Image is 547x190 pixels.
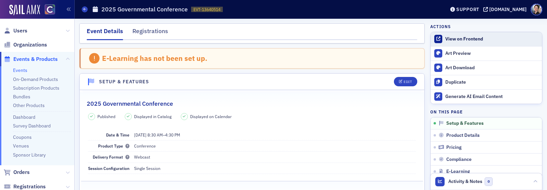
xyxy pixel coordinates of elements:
div: E-Learning has not been set up. [102,54,207,63]
a: Other Products [13,102,45,108]
a: Organizations [4,41,47,49]
a: Dashboard [13,114,35,120]
span: Organizations [13,41,47,49]
a: Users [4,27,27,34]
span: Date & Time [106,132,129,137]
span: Setup & Features [446,120,484,126]
span: E-Learning [446,169,470,175]
button: Generate AI Email Content [431,89,542,104]
span: Delivery Format [93,154,129,160]
h1: 2025 Governmental Conference [101,5,188,13]
div: Edit [404,80,412,84]
span: Session Configuration [88,166,129,171]
h4: Actions [430,23,451,29]
span: 0 [485,177,493,186]
a: Survey Dashboard [13,123,51,129]
span: Events & Products [13,56,58,63]
a: Orders [4,169,30,176]
span: [DATE] [134,132,146,137]
span: Published [97,113,115,119]
span: Displayed in Catalog [134,113,171,119]
span: Single Session [134,166,160,171]
a: Art Preview [431,46,542,61]
a: Art Download [431,61,542,75]
div: Support [456,6,479,12]
a: Bundles [13,94,30,100]
a: View Homepage [40,4,55,16]
time: 8:30 AM [147,132,163,137]
div: Registrations [132,27,168,39]
div: Art Download [445,65,539,71]
div: [DOMAIN_NAME] [489,6,527,12]
span: Profile [531,4,542,15]
a: On-Demand Products [13,76,58,82]
a: Subscription Products [13,85,59,91]
a: Coupons [13,134,32,140]
div: Generate AI Email Content [445,94,539,100]
time: 4:30 PM [165,132,180,137]
img: SailAMX [45,4,55,15]
span: Conference [134,143,156,149]
span: Users [13,27,27,34]
span: Product Type [98,143,129,149]
span: Displayed on Calendar [190,113,232,119]
a: View on Frontend [431,32,542,46]
span: Activity & Notes [448,178,482,185]
h4: On this page [430,109,542,115]
span: – [134,132,180,137]
button: Edit [394,77,417,86]
button: [DOMAIN_NAME] [483,7,529,12]
a: Events [13,67,27,73]
button: Duplicate [431,75,542,89]
a: Venues [13,143,29,149]
span: Product Details [446,132,480,138]
span: Webcast [134,154,150,160]
span: Compliance [446,157,472,163]
img: SailAMX [9,5,40,15]
span: Orders [13,169,30,176]
a: Sponsor Library [13,152,46,158]
h4: Setup & Features [99,78,149,85]
div: Event Details [87,27,123,40]
div: Duplicate [445,79,539,85]
span: Pricing [446,145,462,151]
a: Events & Products [4,56,58,63]
h2: 2025 Governmental Conference [87,99,173,108]
div: View on Frontend [445,36,539,42]
div: Art Preview [445,51,539,57]
span: EVT-13640514 [193,7,220,12]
